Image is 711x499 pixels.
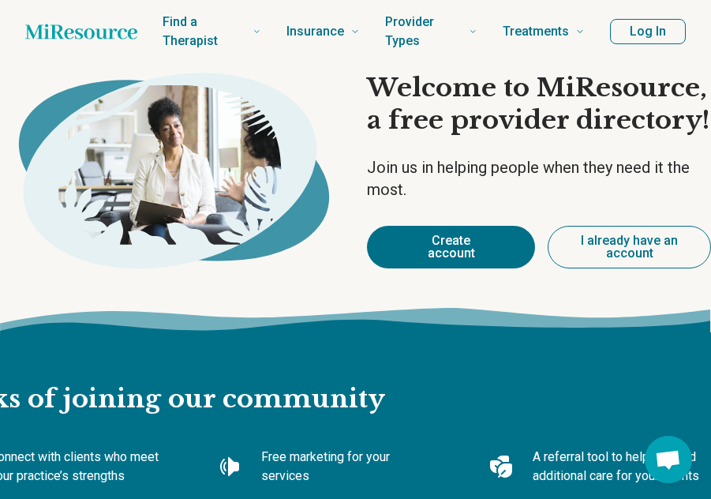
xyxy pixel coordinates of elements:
span: Treatments [503,21,569,43]
p: Free marketing for your services [261,448,438,486]
span: Find a Therapist [163,11,246,52]
a: Home page [25,16,137,47]
p: A referral tool to help you find additional care for your clients [533,448,709,486]
button: I already have an account [548,226,711,268]
span: Insurance [286,21,344,43]
button: Create account [367,226,535,268]
p: Join us in helping people when they need it the most. [367,156,711,201]
span: Provider Types [385,11,463,52]
div: Open chat [645,436,692,483]
h1: Welcome to MiResource, a free provider directory! [367,72,711,137]
button: Log In [610,19,686,44]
